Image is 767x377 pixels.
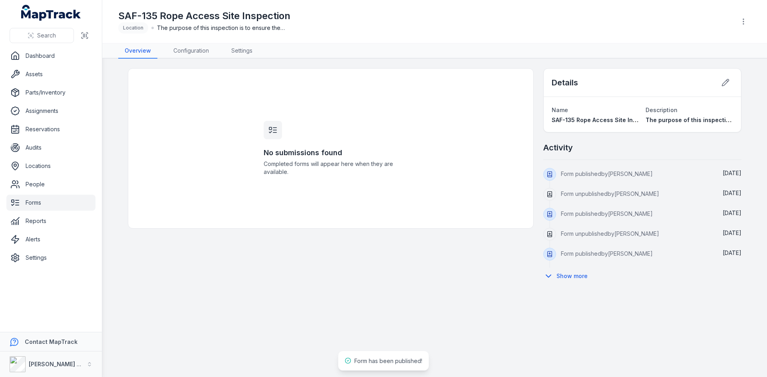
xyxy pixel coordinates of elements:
[552,116,658,123] span: SAF-135 Rope Access Site Inspection
[6,158,95,174] a: Locations
[10,28,74,43] button: Search
[6,250,95,266] a: Settings
[561,250,653,257] span: Form published by [PERSON_NAME]
[264,147,398,158] h3: No submissions found
[118,10,290,22] h1: SAF-135 Rope Access Site Inspection
[21,5,81,21] a: MapTrack
[723,189,741,196] time: 9/18/2025, 4:54:03 PM
[354,357,422,364] span: Form has been published!
[225,43,259,59] a: Settings
[118,43,157,59] a: Overview
[6,213,95,229] a: Reports
[118,22,148,34] div: Location
[6,231,95,247] a: Alerts
[723,170,741,176] time: 9/18/2025, 4:55:33 PM
[157,24,285,32] span: The purpose of this inspection is to ensure the Rope Access best practice guidelines are being fo...
[646,107,678,113] span: Description
[6,48,95,64] a: Dashboard
[723,170,741,176] span: [DATE]
[561,210,653,217] span: Form published by [PERSON_NAME]
[723,209,741,216] time: 9/17/2025, 12:51:07 PM
[723,249,741,256] time: 9/17/2025, 12:35:54 PM
[561,230,659,237] span: Form unpublished by [PERSON_NAME]
[543,142,573,153] h2: Activity
[6,66,95,82] a: Assets
[6,195,95,211] a: Forms
[552,77,578,88] h2: Details
[723,209,741,216] span: [DATE]
[167,43,215,59] a: Configuration
[6,176,95,192] a: People
[723,229,741,236] time: 9/17/2025, 12:46:02 PM
[6,121,95,137] a: Reservations
[723,249,741,256] span: [DATE]
[37,32,56,39] span: Search
[543,268,593,284] button: Show more
[25,338,77,345] strong: Contact MapTrack
[6,140,95,156] a: Audits
[6,103,95,119] a: Assignments
[723,189,741,196] span: [DATE]
[561,190,659,197] span: Form unpublished by [PERSON_NAME]
[264,160,398,176] span: Completed forms will appear here when they are available.
[552,107,568,113] span: Name
[6,85,95,101] a: Parts/Inventory
[723,229,741,236] span: [DATE]
[561,170,653,177] span: Form published by [PERSON_NAME]
[29,361,94,367] strong: [PERSON_NAME] Group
